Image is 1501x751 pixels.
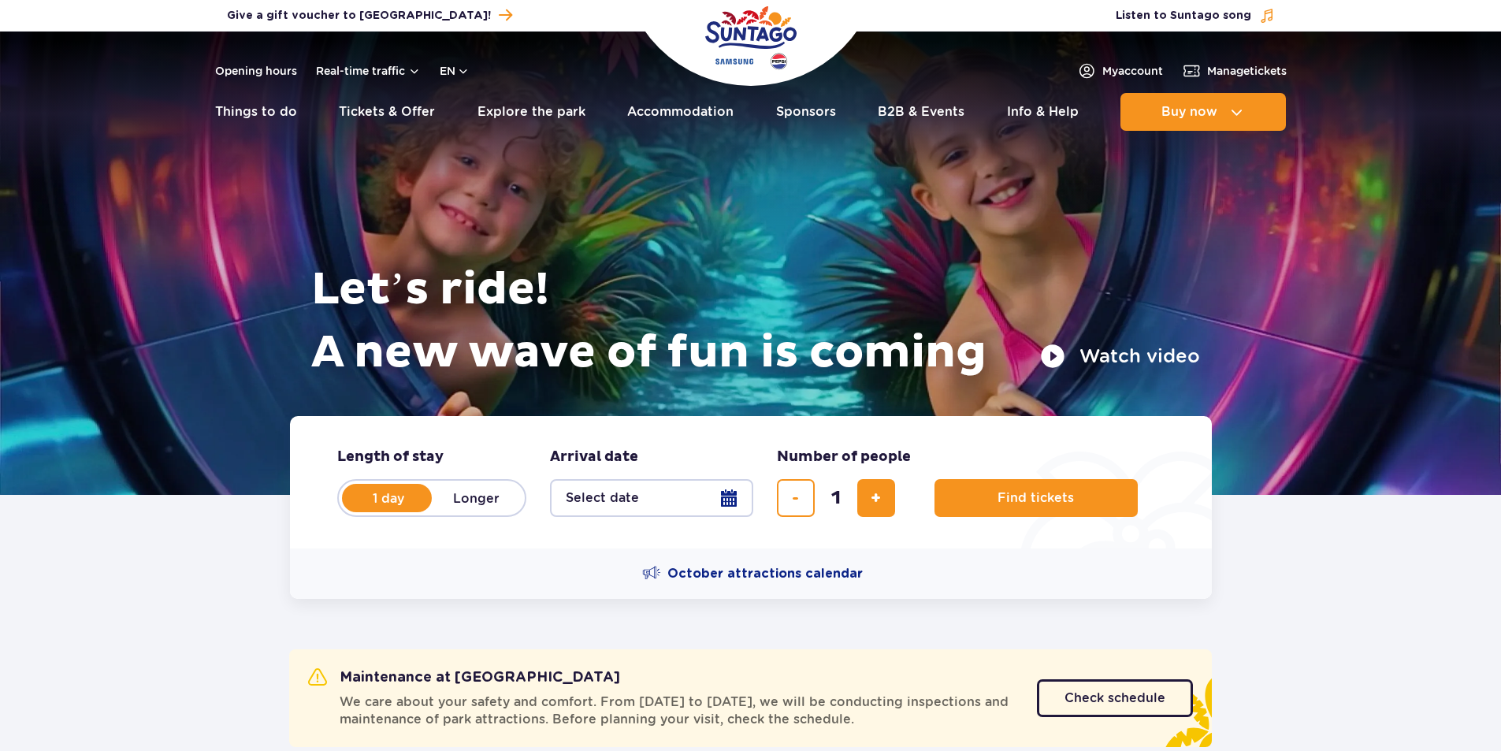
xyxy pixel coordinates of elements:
[227,8,491,24] span: Give a gift voucher to [GEOGRAPHIC_DATA]!
[1116,8,1251,24] span: Listen to Suntago song
[817,479,855,517] input: number of tickets
[1077,61,1163,80] a: Myaccount
[337,448,444,467] span: Length of stay
[290,416,1212,548] form: Planning your visit to Park of Poland
[777,448,911,467] span: Number of people
[627,93,734,131] a: Accommodation
[1007,93,1079,131] a: Info & Help
[1120,93,1286,131] button: Buy now
[550,479,753,517] button: Select date
[1037,679,1193,717] a: Check schedule
[934,479,1138,517] button: Find tickets
[667,565,863,582] span: October attractions calendar
[1116,8,1275,24] button: Listen to Suntago song
[642,564,863,583] a: October attractions calendar
[215,93,297,131] a: Things to do
[777,479,815,517] button: remove ticket
[1040,344,1200,369] button: Watch video
[477,93,585,131] a: Explore the park
[339,93,435,131] a: Tickets & Offer
[1207,63,1287,79] span: Manage tickets
[340,693,1018,728] span: We care about your safety and comfort. From [DATE] to [DATE], we will be conducting inspections a...
[1102,63,1163,79] span: My account
[311,258,1200,385] h1: Let’s ride! A new wave of fun is coming
[857,479,895,517] button: add ticket
[550,448,638,467] span: Arrival date
[440,63,470,79] button: en
[1161,105,1217,119] span: Buy now
[316,65,421,77] button: Real-time traffic
[308,668,620,687] h2: Maintenance at [GEOGRAPHIC_DATA]
[227,5,512,26] a: Give a gift voucher to [GEOGRAPHIC_DATA]!
[1182,61,1287,80] a: Managetickets
[344,481,433,515] label: 1 day
[878,93,964,131] a: B2B & Events
[1064,692,1165,705] span: Check schedule
[998,491,1074,505] span: Find tickets
[776,93,836,131] a: Sponsors
[432,481,522,515] label: Longer
[215,63,297,79] a: Opening hours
